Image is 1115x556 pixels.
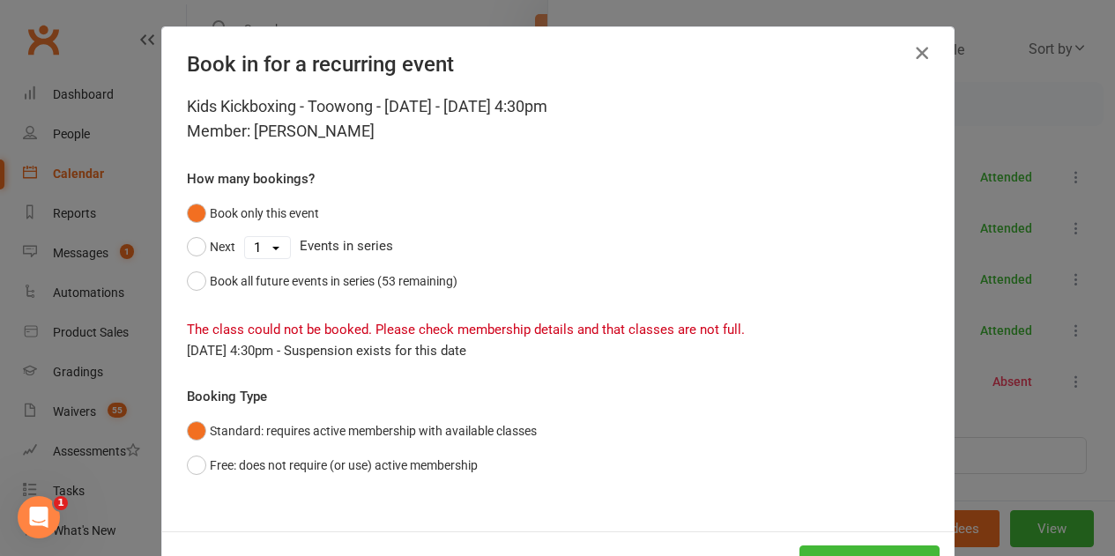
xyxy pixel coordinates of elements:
h4: Book in for a recurring event [187,52,929,77]
button: Standard: requires active membership with available classes [187,414,537,448]
span: 1 [54,496,68,510]
label: Booking Type [187,386,267,407]
div: Events in series [187,230,929,263]
iframe: Intercom live chat [18,496,60,538]
div: [DATE] 4:30pm - Suspension exists for this date [187,340,929,361]
button: Close [908,39,936,67]
span: The class could not be booked. Please check membership details and that classes are not full. [187,322,745,337]
label: How many bookings? [187,168,315,189]
button: Book only this event [187,196,319,230]
div: Book all future events in series (53 remaining) [210,271,457,291]
button: Next [187,230,235,263]
button: Free: does not require (or use) active membership [187,449,478,482]
div: Kids Kickboxing - Toowong - [DATE] - [DATE] 4:30pm Member: [PERSON_NAME] [187,94,929,144]
button: Book all future events in series (53 remaining) [187,264,457,298]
